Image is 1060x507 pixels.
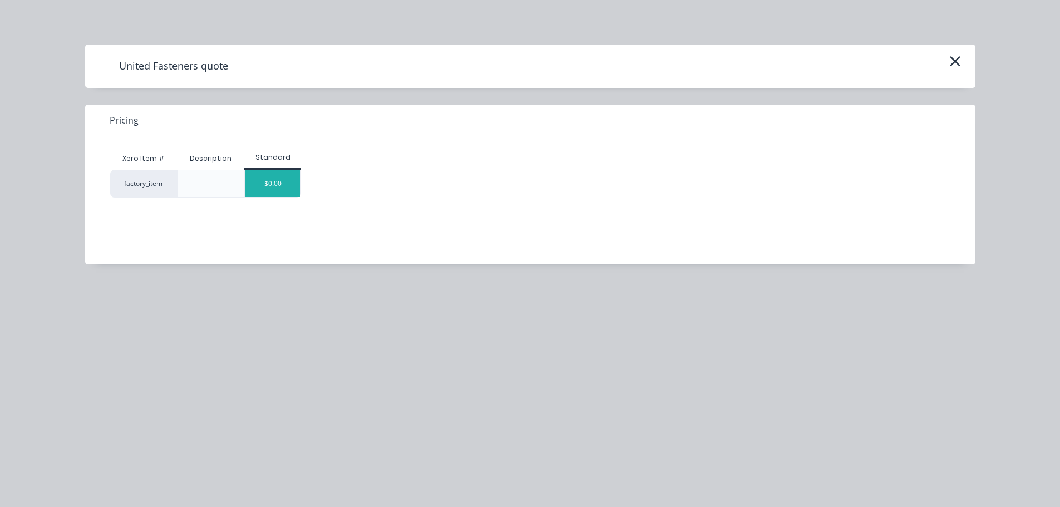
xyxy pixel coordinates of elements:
div: $0.00 [245,170,300,197]
div: Xero Item # [110,147,177,170]
span: Pricing [110,114,139,127]
div: factory_item [110,170,177,198]
div: Description [181,145,240,173]
div: Standard [244,152,301,163]
h4: United Fasteners quote [102,56,245,77]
